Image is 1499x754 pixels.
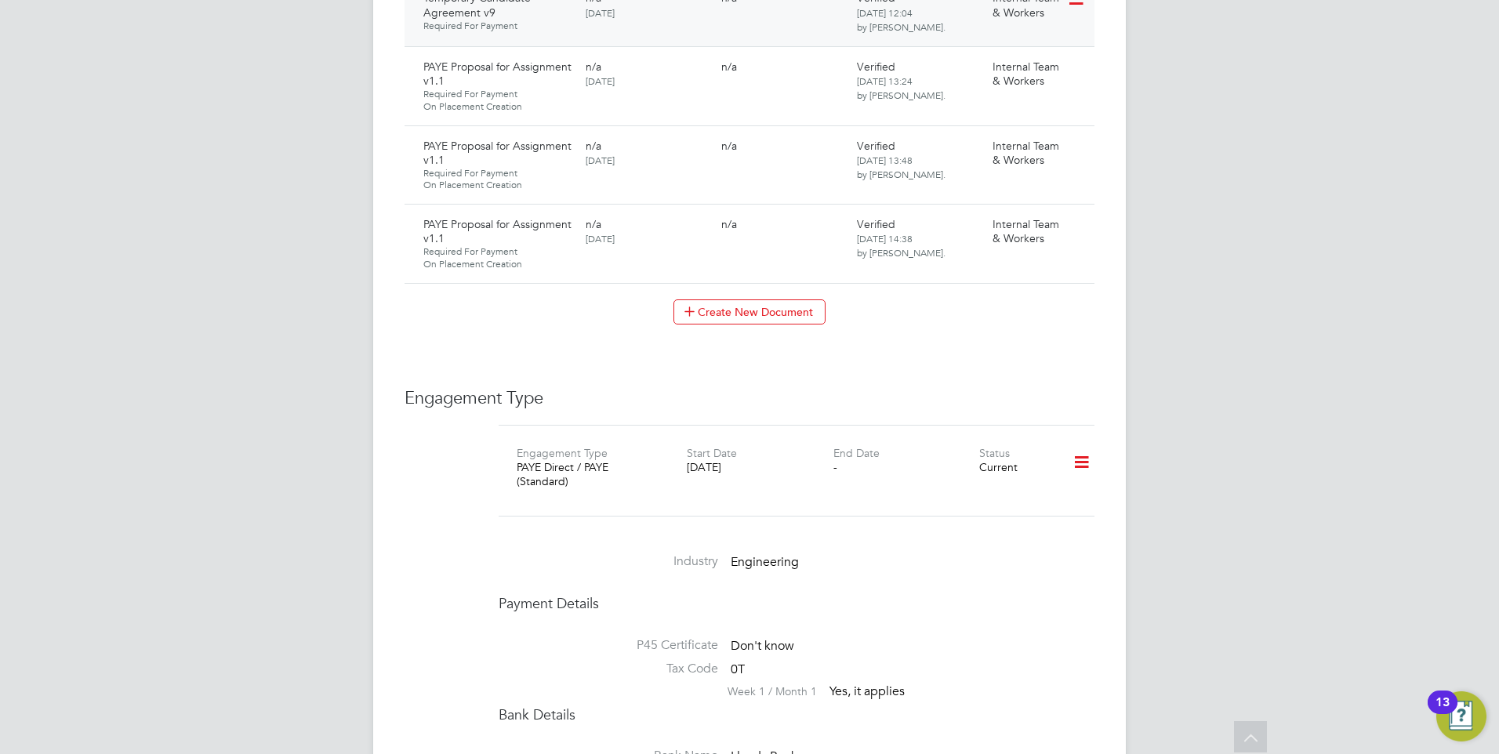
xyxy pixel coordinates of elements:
span: On Placement Creation [423,179,573,191]
span: n/a [721,60,737,74]
span: Internal Team & Workers [993,60,1059,88]
span: Required For Payment [423,88,573,100]
span: n/a [586,139,601,153]
span: On Placement Creation [423,100,573,113]
button: Open Resource Center, 13 new notifications [1436,691,1486,741]
span: Yes, it applies [829,683,905,699]
span: [DATE] 13:24 by [PERSON_NAME]. [857,74,945,101]
label: P45 Certificate [499,637,718,654]
div: 13 [1435,702,1450,723]
span: [DATE] [586,6,615,19]
div: Current [979,460,1052,474]
h4: Payment Details [499,594,1094,612]
span: Required For Payment [423,167,573,179]
span: Internal Team & Workers [993,139,1059,167]
span: 0T [731,662,745,677]
span: Verified [857,217,895,231]
label: Engagement Type [517,446,608,460]
span: On Placement Creation [423,258,573,270]
label: Start Date [687,446,737,460]
h3: Engagement Type [405,387,1094,410]
span: n/a [721,217,737,231]
div: [DATE] [687,460,833,474]
label: Week 1 / Month 1 [728,684,817,698]
span: PAYE Proposal for Assignment v1.1 [423,217,572,245]
span: [DATE] [586,232,615,245]
label: End Date [833,446,880,460]
label: Status [979,446,1010,460]
span: Required For Payment [423,20,573,32]
span: n/a [586,217,601,231]
span: n/a [586,60,601,74]
span: n/a [721,139,737,153]
label: Industry [499,553,718,570]
label: Tax Code [499,661,718,677]
span: Don't know [731,638,794,654]
div: - [833,460,979,474]
span: Verified [857,139,895,153]
span: Engineering [731,554,799,570]
div: PAYE Direct / PAYE (Standard) [517,460,662,488]
span: PAYE Proposal for Assignment v1.1 [423,139,572,167]
span: Internal Team & Workers [993,217,1059,245]
span: [DATE] 14:38 by [PERSON_NAME]. [857,232,945,259]
button: Create New Document [673,299,826,324]
span: [DATE] 13:48 by [PERSON_NAME]. [857,154,945,180]
h4: Bank Details [499,705,1094,723]
span: [DATE] 12:04 by [PERSON_NAME]. [857,6,945,33]
span: [DATE] [586,74,615,87]
span: [DATE] [586,154,615,166]
span: Required For Payment [423,245,573,258]
span: PAYE Proposal for Assignment v1.1 [423,60,572,88]
span: Verified [857,60,895,74]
